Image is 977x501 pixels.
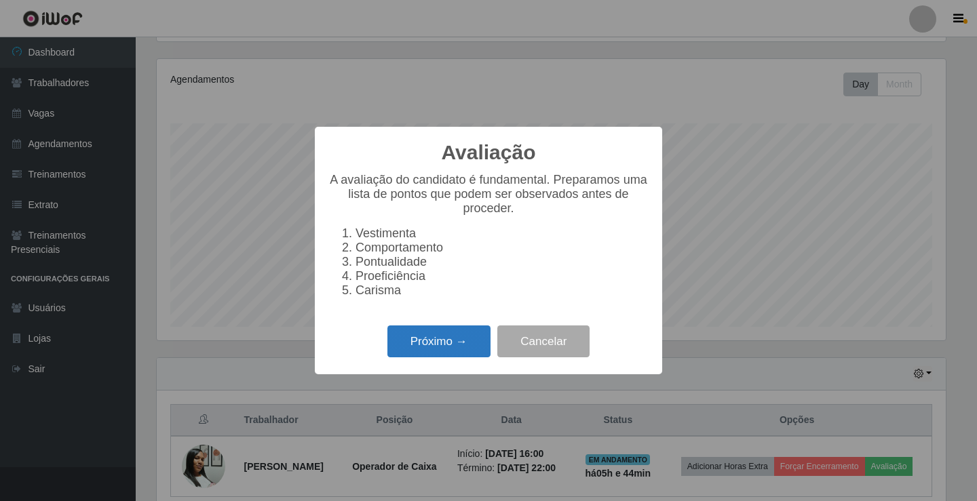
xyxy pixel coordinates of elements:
[356,255,649,269] li: Pontualidade
[328,173,649,216] p: A avaliação do candidato é fundamental. Preparamos uma lista de pontos que podem ser observados a...
[497,325,590,357] button: Cancelar
[387,325,491,357] button: Próximo →
[356,269,649,283] li: Proeficiência
[356,283,649,298] li: Carisma
[442,140,536,165] h2: Avaliação
[356,241,649,255] li: Comportamento
[356,226,649,241] li: Vestimenta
